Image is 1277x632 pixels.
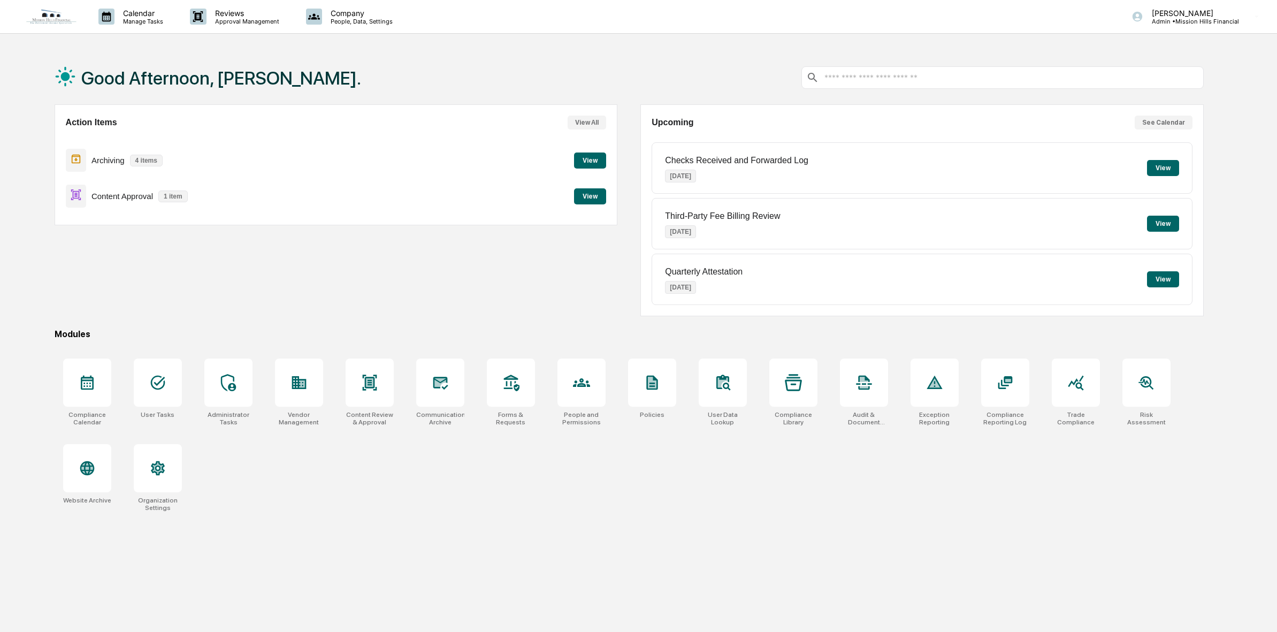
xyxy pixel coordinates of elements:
div: People and Permissions [557,411,606,426]
p: Checks Received and Forwarded Log [665,156,808,165]
h2: Action Items [66,118,117,127]
p: People, Data, Settings [322,18,398,25]
p: 4 items [130,155,163,166]
button: View [1147,216,1179,232]
p: Archiving [91,156,125,165]
div: Exception Reporting [911,411,959,426]
div: Organization Settings [134,497,182,512]
p: Quarterly Attestation [665,267,743,277]
p: Reviews [207,9,285,18]
div: Forms & Requests [487,411,535,426]
iframe: Open customer support [1243,597,1272,626]
p: Approval Management [207,18,285,25]
p: [DATE] [665,281,696,294]
p: [DATE] [665,170,696,182]
div: Compliance Reporting Log [981,411,1029,426]
button: View [1147,271,1179,287]
div: Risk Assessment [1122,411,1171,426]
h1: Good Afternoon, [PERSON_NAME]. [81,67,361,89]
div: Compliance Library [769,411,817,426]
p: [DATE] [665,225,696,238]
div: Vendor Management [275,411,323,426]
p: [PERSON_NAME] [1143,9,1239,18]
p: Calendar [114,9,169,18]
button: View [574,153,606,169]
button: View [574,188,606,204]
div: Content Review & Approval [346,411,394,426]
p: Admin • Mission Hills Financial [1143,18,1239,25]
p: Manage Tasks [114,18,169,25]
div: Audit & Document Logs [840,411,888,426]
h2: Upcoming [652,118,693,127]
div: User Data Lookup [699,411,747,426]
div: Trade Compliance [1052,411,1100,426]
button: View [1147,160,1179,176]
div: Compliance Calendar [63,411,111,426]
img: logo [26,9,77,25]
div: Modules [55,329,1204,339]
p: Third-Party Fee Billing Review [665,211,780,221]
p: 1 item [158,191,188,202]
a: View [574,191,606,201]
div: Policies [640,411,664,418]
p: Company [322,9,398,18]
p: Content Approval [91,192,153,201]
div: User Tasks [141,411,174,418]
div: Communications Archive [416,411,464,426]
div: Administrator Tasks [204,411,253,426]
a: View [574,155,606,165]
button: See Calendar [1135,116,1192,130]
div: Website Archive [63,497,111,504]
button: View All [568,116,606,130]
